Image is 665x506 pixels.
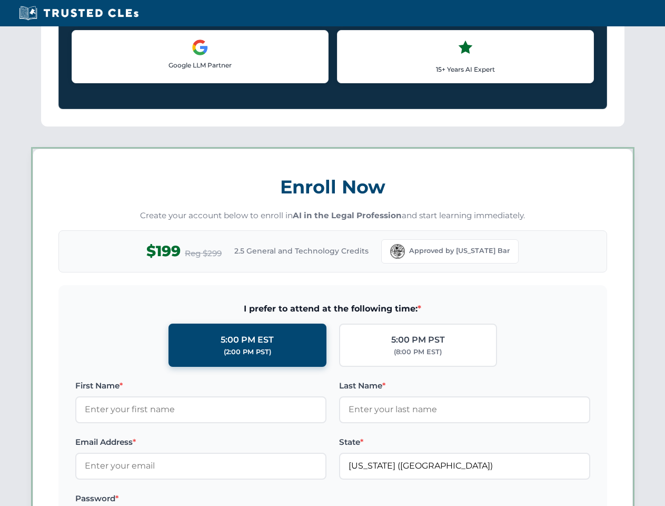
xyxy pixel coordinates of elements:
img: Florida Bar [390,244,405,259]
div: (2:00 PM PST) [224,347,271,357]
strong: AI in the Legal Profession [293,210,402,220]
span: $199 [146,239,181,263]
input: Enter your last name [339,396,590,423]
h3: Enroll Now [58,170,607,203]
input: Florida (FL) [339,453,590,479]
span: Reg $299 [185,247,222,260]
div: 5:00 PM PST [391,333,445,347]
p: 15+ Years AI Expert [346,64,585,74]
label: State [339,436,590,449]
input: Enter your first name [75,396,326,423]
span: Approved by [US_STATE] Bar [409,246,510,256]
div: 5:00 PM EST [221,333,274,347]
div: (8:00 PM EST) [394,347,442,357]
label: Last Name [339,379,590,392]
span: 2.5 General and Technology Credits [234,245,369,257]
img: Trusted CLEs [16,5,142,21]
p: Google LLM Partner [81,60,320,70]
label: Password [75,492,326,505]
input: Enter your email [75,453,326,479]
label: Email Address [75,436,326,449]
p: Create your account below to enroll in and start learning immediately. [58,210,607,222]
span: I prefer to attend at the following time: [75,302,590,316]
img: Google [192,39,209,56]
label: First Name [75,379,326,392]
